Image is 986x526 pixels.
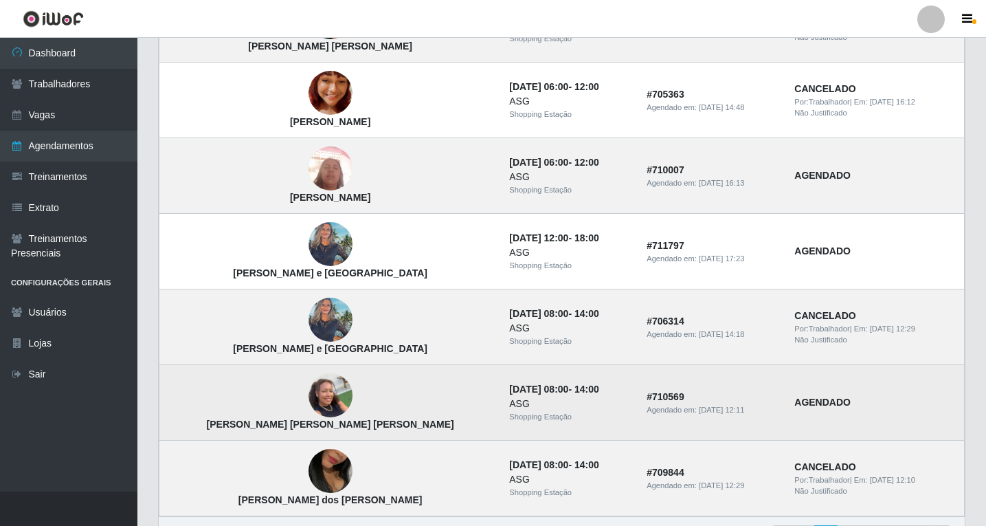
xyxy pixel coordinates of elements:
[647,391,684,402] strong: # 710569
[309,291,352,349] img: kercia Sousa e Lima
[509,459,568,470] time: [DATE] 08:00
[794,325,849,333] span: Por: Trabalhador
[647,177,778,189] div: Agendado em:
[509,170,630,184] div: ASG
[794,98,849,106] span: Por: Trabalhador
[509,81,598,92] strong: -
[794,474,956,486] div: | Em:
[509,109,630,120] div: Shopping Estação
[509,157,598,168] strong: -
[309,215,352,274] img: kercia Sousa e Lima
[794,323,956,335] div: | Em:
[699,406,744,414] time: [DATE] 12:11
[647,404,778,416] div: Agendado em:
[509,157,568,168] time: [DATE] 06:00
[309,366,352,425] img: Alana Tainara De Luna Freire
[574,232,599,243] time: 18:00
[647,316,684,327] strong: # 706314
[647,480,778,492] div: Agendado em:
[870,476,915,484] time: [DATE] 12:10
[699,254,744,263] time: [DATE] 17:23
[509,411,630,423] div: Shopping Estação
[699,481,744,490] time: [DATE] 12:29
[509,232,568,243] time: [DATE] 12:00
[647,329,778,340] div: Agendado em:
[233,343,427,354] strong: [PERSON_NAME] e [GEOGRAPHIC_DATA]
[509,472,630,487] div: ASG
[509,459,598,470] strong: -
[509,384,598,395] strong: -
[794,107,956,119] div: Não Justificado
[509,81,568,92] time: [DATE] 06:00
[699,179,744,187] time: [DATE] 16:13
[647,467,684,478] strong: # 709844
[290,116,370,127] strong: [PERSON_NAME]
[574,157,599,168] time: 12:00
[699,103,744,111] time: [DATE] 14:48
[509,245,630,260] div: ASG
[794,397,851,408] strong: AGENDADO
[574,81,599,92] time: 12:00
[794,245,851,256] strong: AGENDADO
[509,308,568,319] time: [DATE] 08:00
[509,94,630,109] div: ASG
[647,102,778,113] div: Agendado em:
[794,334,956,346] div: Não Justificado
[509,308,598,319] strong: -
[309,54,352,132] img: Ana Beatriz da silva
[248,41,412,52] strong: [PERSON_NAME] [PERSON_NAME]
[699,330,744,338] time: [DATE] 14:18
[647,253,778,265] div: Agendado em:
[574,459,599,470] time: 14:00
[647,240,684,251] strong: # 711797
[509,487,630,498] div: Shopping Estação
[794,461,855,472] strong: CANCELADO
[509,232,598,243] strong: -
[233,267,427,278] strong: [PERSON_NAME] e [GEOGRAPHIC_DATA]
[574,384,599,395] time: 14:00
[238,494,423,505] strong: [PERSON_NAME] dos [PERSON_NAME]
[870,325,915,333] time: [DATE] 12:29
[647,164,684,175] strong: # 710007
[207,419,454,430] strong: [PERSON_NAME] [PERSON_NAME] [PERSON_NAME]
[794,485,956,497] div: Não Justificado
[509,397,630,411] div: ASG
[509,321,630,336] div: ASG
[870,98,915,106] time: [DATE] 16:12
[509,33,630,45] div: Shopping Estação
[509,260,630,272] div: Shopping Estação
[509,384,568,395] time: [DATE] 08:00
[290,192,370,203] strong: [PERSON_NAME]
[794,96,956,108] div: | Em:
[309,432,352,511] img: Renata Barbosa dos Santos
[794,310,855,321] strong: CANCELADO
[574,308,599,319] time: 14:00
[794,476,849,484] span: Por: Trabalhador
[794,83,855,94] strong: CANCELADO
[794,170,851,181] strong: AGENDADO
[309,140,352,199] img: Antonieta Pereira Oliveira
[23,10,84,28] img: CoreUI Logo
[647,89,684,100] strong: # 705363
[509,336,630,347] div: Shopping Estação
[509,184,630,196] div: Shopping Estação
